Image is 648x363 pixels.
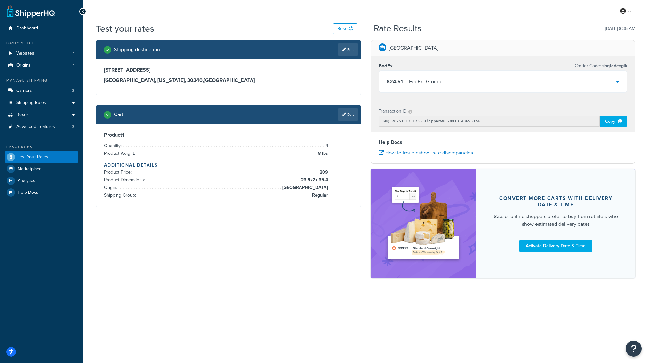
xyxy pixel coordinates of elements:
div: Manage Shipping [5,78,78,83]
div: Basic Setup [5,41,78,46]
div: FedEx - Ground [409,77,443,86]
a: Activate Delivery Date & Time [519,240,592,252]
span: Shipping Rules [16,100,46,106]
span: Boxes [16,112,29,118]
h4: Additional Details [104,162,353,169]
a: Help Docs [5,187,78,198]
h3: [GEOGRAPHIC_DATA], [US_STATE], 30340 , [GEOGRAPHIC_DATA] [104,77,353,83]
li: Origins [5,59,78,71]
a: Analytics [5,175,78,186]
h1: Test your rates [96,22,154,35]
span: shqfedexgik [601,62,627,69]
h2: Shipping destination : [114,47,161,52]
li: Advanced Features [5,121,78,133]
h4: Help Docs [379,138,628,146]
a: Carriers3 [5,85,78,97]
p: Carrier Code: [575,61,627,70]
span: Carriers [16,88,32,93]
button: Reset [333,23,357,34]
span: 1 [324,142,328,150]
a: Dashboard [5,22,78,34]
div: Convert more carts with delivery date & time [492,195,620,208]
span: 8 lbs [316,150,328,157]
a: Edit [338,108,358,121]
span: Websites [16,51,34,56]
span: Quantity: [104,142,123,149]
li: Carriers [5,85,78,97]
span: 23.6 x 2 x 35.4 [300,176,328,184]
a: Boxes [5,109,78,121]
h2: Rate Results [374,24,421,34]
span: Help Docs [18,190,38,195]
span: $24.51 [387,78,403,85]
a: Marketplace [5,163,78,175]
span: Marketplace [18,166,42,172]
p: [DATE] 8:35 AM [605,24,635,33]
span: Advanced Features [16,124,55,130]
span: Analytics [18,178,35,184]
img: feature-image-ddt-36eae7f7280da8017bfb280eaccd9c446f90b1fe08728e4019434db127062ab4.png [383,178,463,268]
p: Transaction ID [379,107,407,116]
div: Resources [5,144,78,150]
a: Origins1 [5,59,78,71]
p: [GEOGRAPHIC_DATA] [389,43,438,52]
span: 1 [73,51,74,56]
span: Product Dimensions: [104,177,147,183]
span: Test Your Rates [18,154,48,160]
span: Origins [16,63,31,68]
span: 1 [73,63,74,68]
a: Websites1 [5,48,78,59]
div: Copy [600,116,627,127]
button: Open Resource Center [626,341,642,357]
span: Origin: [104,184,119,191]
a: Shipping Rules [5,97,78,109]
div: 82% of online shoppers prefer to buy from retailers who show estimated delivery dates [492,213,620,228]
span: [GEOGRAPHIC_DATA] [281,184,328,192]
h3: Product 1 [104,132,353,138]
h3: [STREET_ADDRESS] [104,67,353,73]
a: Test Your Rates [5,151,78,163]
a: Edit [338,43,358,56]
span: Regular [310,192,328,199]
span: Dashboard [16,26,38,31]
a: How to troubleshoot rate discrepancies [379,149,473,156]
span: 3 [72,88,74,93]
h3: FedEx [379,63,393,69]
span: 209 [318,169,328,176]
span: 3 [72,124,74,130]
li: Websites [5,48,78,59]
span: Product Price: [104,169,133,176]
a: Advanced Features3 [5,121,78,133]
h2: Cart : [114,112,124,117]
span: Product Weight: [104,150,137,157]
span: Shipping Group: [104,192,138,199]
